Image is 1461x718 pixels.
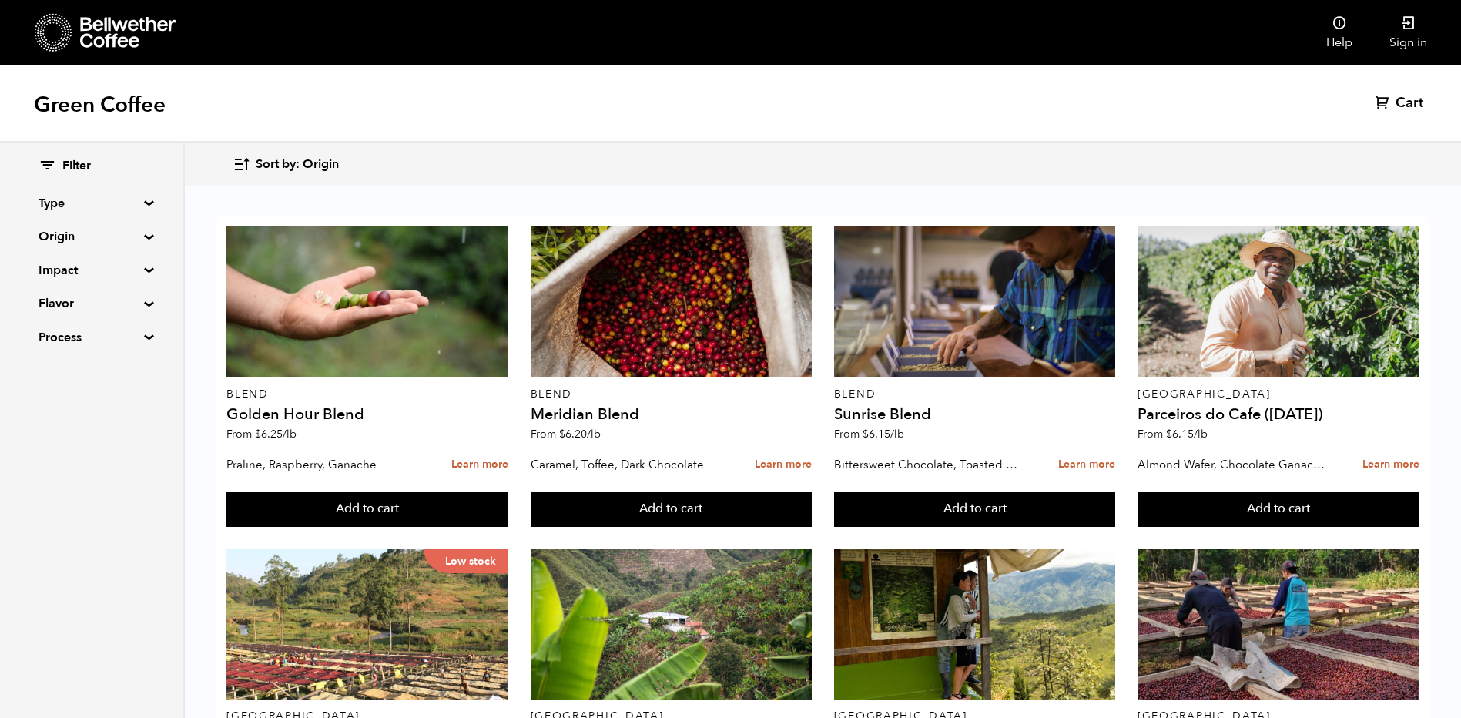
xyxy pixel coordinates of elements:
[39,227,145,246] summary: Origin
[559,427,601,441] bdi: 6.20
[834,492,1116,527] button: Add to cart
[531,453,722,476] p: Caramel, Toffee, Dark Chocolate
[34,91,166,119] h1: Green Coffee
[1194,427,1208,441] span: /lb
[62,158,91,175] span: Filter
[755,448,812,481] a: Learn more
[863,427,869,441] span: $
[1166,427,1208,441] bdi: 6.15
[226,492,508,527] button: Add to cart
[1362,448,1419,481] a: Learn more
[559,427,565,441] span: $
[1375,94,1427,112] a: Cart
[283,427,297,441] span: /lb
[1138,427,1208,441] span: From
[531,427,601,441] span: From
[1138,492,1419,527] button: Add to cart
[226,453,418,476] p: Praline, Raspberry, Ganache
[834,427,904,441] span: From
[39,294,145,313] summary: Flavor
[39,261,145,280] summary: Impact
[1058,448,1115,481] a: Learn more
[256,156,339,173] span: Sort by: Origin
[531,389,813,400] p: Blend
[451,448,508,481] a: Learn more
[1138,389,1419,400] p: [GEOGRAPHIC_DATA]
[39,194,145,213] summary: Type
[424,549,508,573] p: Low stock
[255,427,261,441] span: $
[1166,427,1172,441] span: $
[39,328,145,347] summary: Process
[1396,94,1423,112] span: Cart
[226,389,508,400] p: Blend
[233,146,339,183] button: Sort by: Origin
[226,549,508,700] a: Low stock
[1138,453,1329,476] p: Almond Wafer, Chocolate Ganache, Bing Cherry
[531,407,813,422] h4: Meridian Blend
[1138,407,1419,422] h4: Parceiros do Cafe ([DATE])
[834,407,1116,422] h4: Sunrise Blend
[834,453,1026,476] p: Bittersweet Chocolate, Toasted Marshmallow, Candied Orange, Praline
[255,427,297,441] bdi: 6.25
[226,407,508,422] h4: Golden Hour Blend
[863,427,904,441] bdi: 6.15
[531,492,813,527] button: Add to cart
[587,427,601,441] span: /lb
[890,427,904,441] span: /lb
[834,389,1116,400] p: Blend
[226,427,297,441] span: From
